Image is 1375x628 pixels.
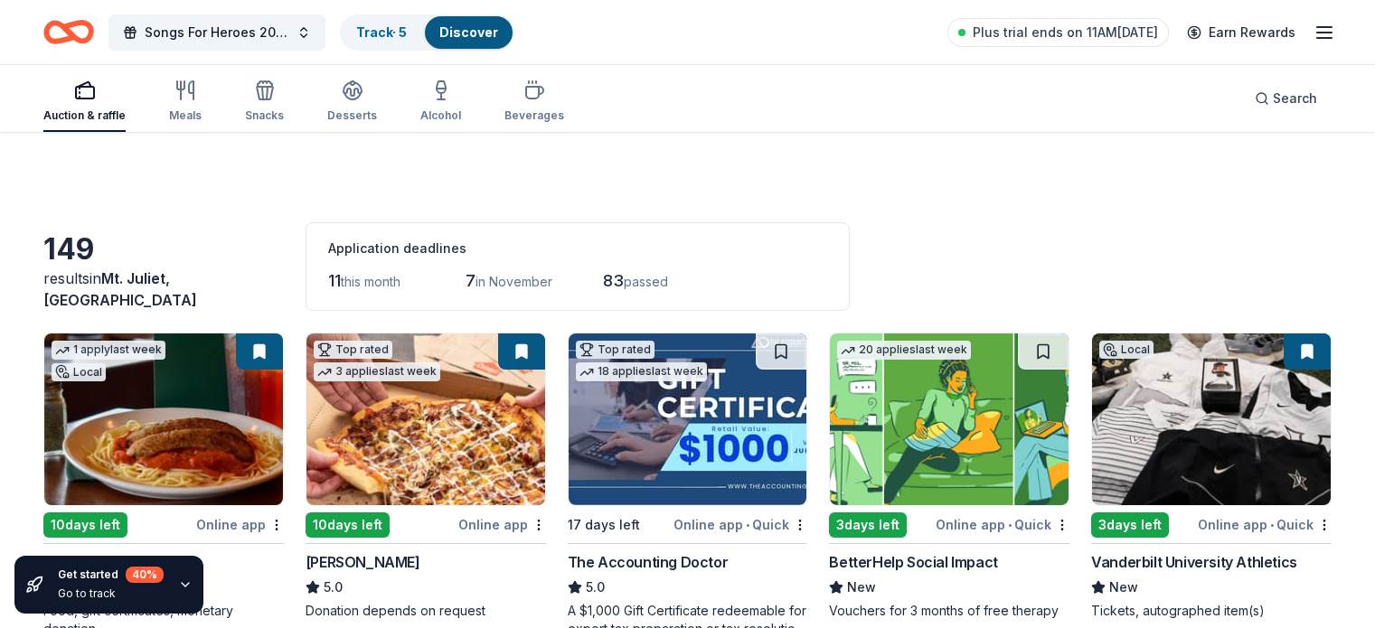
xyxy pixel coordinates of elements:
div: Local [1099,341,1154,359]
div: Get started [58,567,164,583]
img: Image for BetterHelp Social Impact [830,333,1069,505]
div: 17 days left [568,514,640,536]
div: Online app Quick [1198,513,1332,536]
div: results [43,267,284,311]
div: Meals [169,108,202,123]
button: Meals [169,72,202,132]
div: Beverages [504,108,564,123]
span: • [746,518,749,532]
a: Image for Casey'sTop rated3 applieslast week10days leftOnline app[PERSON_NAME]5.0Donation depends... [306,333,546,620]
div: Online app Quick [936,513,1069,536]
a: Track· 5 [356,24,407,40]
a: Earn Rewards [1176,16,1306,49]
span: 11 [328,271,341,290]
span: this month [341,274,400,289]
div: Application deadlines [328,238,827,259]
button: Auction & raffle [43,72,126,132]
a: Image for BetterHelp Social Impact20 applieslast week3days leftOnline app•QuickBetterHelp Social ... [829,333,1069,620]
span: Search [1273,88,1317,109]
span: New [847,576,876,598]
span: • [1270,518,1274,532]
div: Top rated [314,341,392,359]
span: 5.0 [324,576,343,598]
span: 5.0 [586,576,605,598]
span: in [43,269,197,309]
button: Beverages [504,72,564,132]
div: 3 days left [829,512,907,538]
div: 149 [43,231,284,267]
div: Auction & raffle [43,108,126,123]
span: passed [624,274,668,289]
button: Track· 5Discover [340,14,514,51]
button: Snacks [245,72,284,132]
div: The Accounting Doctor [568,551,729,573]
div: 10 days left [43,512,127,538]
button: Search [1240,80,1332,117]
span: New [1109,576,1138,598]
span: • [1008,518,1012,532]
span: Songs For Heroes 2025 [145,22,289,43]
div: Vanderbilt University Athletics [1091,551,1297,573]
img: Image for Demos' Restaurants [44,333,283,505]
div: Donation depends on request [306,602,546,620]
span: Mt. Juliet, [GEOGRAPHIC_DATA] [43,269,197,309]
div: Snacks [245,108,284,123]
div: Alcohol [420,108,461,123]
a: Home [43,11,94,53]
div: Vouchers for 3 months of free therapy [829,602,1069,620]
img: Image for The Accounting Doctor [569,333,807,505]
div: 10 days left [306,512,390,538]
div: 20 applies last week [837,341,971,360]
div: 3 applies last week [314,362,440,381]
a: Discover [439,24,498,40]
div: BetterHelp Social Impact [829,551,997,573]
div: Online app [458,513,546,536]
div: [PERSON_NAME] [306,551,420,573]
div: 1 apply last week [52,341,165,360]
div: Local [52,363,106,381]
div: Tickets, autographed item(s) [1091,602,1332,620]
span: 83 [603,271,624,290]
div: 3 days left [1091,512,1169,538]
a: Image for Vanderbilt University AthleticsLocal3days leftOnline app•QuickVanderbilt University Ath... [1091,333,1332,620]
button: Alcohol [420,72,461,132]
div: Online app Quick [673,513,807,536]
span: 7 [466,271,476,290]
div: Top rated [576,341,655,359]
span: in November [476,274,552,289]
div: Online app [196,513,284,536]
span: Plus trial ends on 11AM[DATE] [973,22,1158,43]
button: Desserts [327,72,377,132]
div: Go to track [58,586,164,601]
img: Image for Vanderbilt University Athletics [1092,333,1331,505]
a: Plus trial ends on 11AM[DATE] [947,18,1169,47]
div: Desserts [327,108,377,123]
div: 40 % [126,567,164,583]
div: 18 applies last week [576,362,707,381]
img: Image for Casey's [306,333,545,505]
button: Songs For Heroes 2025 [108,14,325,51]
